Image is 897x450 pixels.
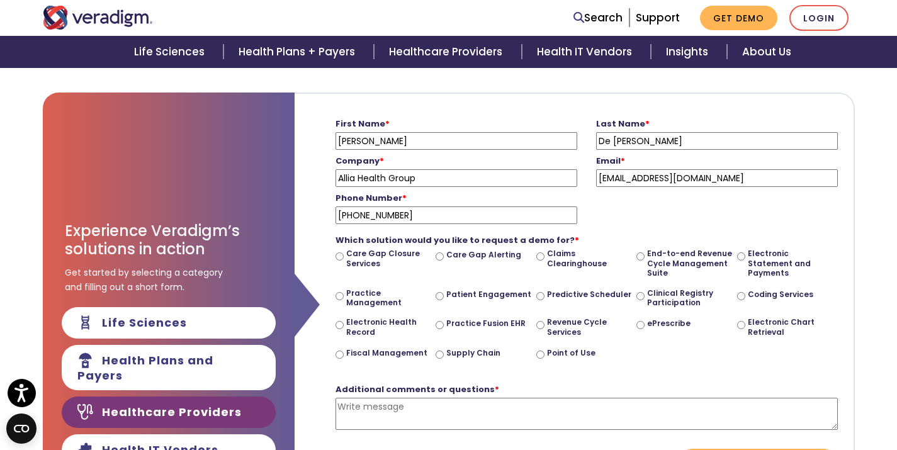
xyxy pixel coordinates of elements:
a: Health Plans + Payers [223,36,374,68]
input: First Name [336,132,577,150]
label: Revenue Cycle Services [547,317,632,337]
label: Predictive Scheduler [547,290,631,300]
strong: Which solution would you like to request a demo for? [336,234,579,246]
img: Veradigm logo [43,6,153,30]
label: Practice Management [346,288,431,308]
label: ePrescribe [647,318,691,329]
a: Health IT Vendors [522,36,651,68]
strong: Additional comments or questions [336,383,499,395]
label: Electronic Statement and Payments [748,249,833,278]
label: Electronic Health Record [346,317,431,337]
label: Patient Engagement [446,290,531,300]
input: Last Name [596,132,838,150]
a: Login [789,5,849,31]
label: Fiscal Management [346,348,427,358]
span: Get started by selecting a category and filling out a short form. [65,266,223,294]
strong: Phone Number [336,192,407,204]
h3: Experience Veradigm’s solutions in action [65,222,273,259]
a: Healthcare Providers [374,36,521,68]
input: firstlastname@website.com [596,169,838,187]
strong: Company [336,155,384,167]
a: Insights [651,36,727,68]
label: Practice Fusion EHR [446,318,526,329]
label: Point of Use [547,348,595,358]
a: Life Sciences [119,36,223,68]
label: End-to-end Revenue Cycle Management Suite [647,249,732,278]
label: Care Gap Closure Services [346,249,431,268]
button: Open CMP widget [6,413,37,444]
a: Support [636,10,680,25]
input: Phone Number [336,206,577,224]
strong: Email [596,155,625,167]
label: Clinical Registry Participation [647,288,732,308]
input: Company [336,169,577,187]
label: Supply Chain [446,348,500,358]
a: About Us [727,36,806,68]
label: Electronic Chart Retrieval [748,317,833,337]
strong: Last Name [596,118,650,130]
a: Search [573,9,623,26]
a: Get Demo [700,6,777,30]
label: Care Gap Alerting [446,250,521,260]
label: Coding Services [748,290,813,300]
strong: First Name [336,118,390,130]
label: Claims Clearinghouse [547,249,632,268]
